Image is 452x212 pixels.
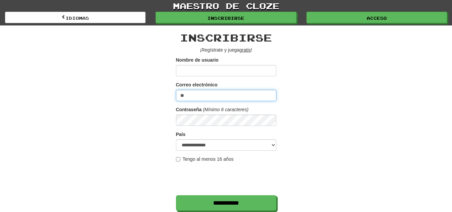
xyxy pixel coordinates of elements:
iframe: reCAPTCHA [176,166,278,192]
font: Idiomas [66,16,89,20]
font: ¡Regístrate y juega [200,47,239,53]
font: maestro de cloze [173,1,279,11]
input: Tengo al menos 16 años [176,157,180,161]
font: gratis [240,47,251,53]
font: País [176,132,186,137]
font: (Mínimo 6 caracteres) [203,107,248,112]
font: Nombre de usuario [176,57,219,63]
a: Acceso [306,12,447,23]
font: Tengo al menos 16 años [183,156,234,162]
a: Idiomas [5,12,146,23]
font: Correo electrónico [176,82,217,87]
font: Acceso [367,16,387,20]
a: Inscribirse [156,12,296,23]
font: Inscribirse [207,16,244,20]
font: ! [251,47,252,53]
font: Contraseña [176,107,202,112]
font: Inscribirse [180,31,272,44]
